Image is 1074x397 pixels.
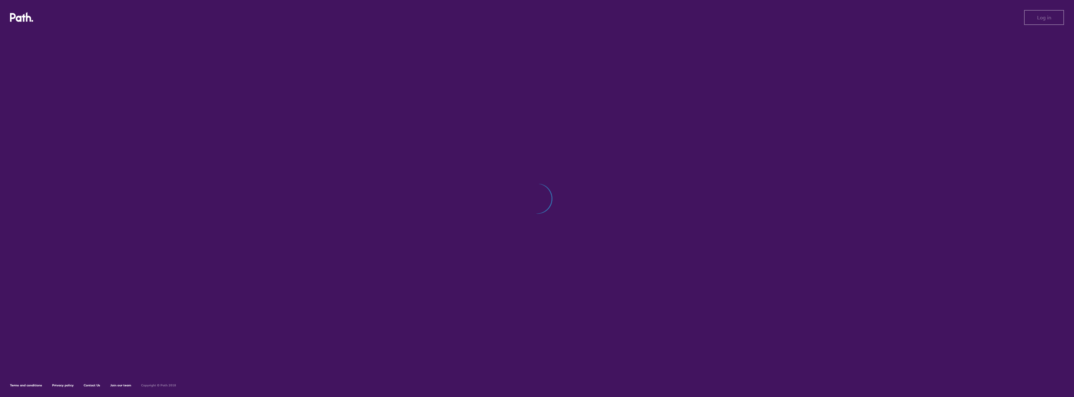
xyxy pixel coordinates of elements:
[110,383,131,387] a: Join our team
[52,383,74,387] a: Privacy policy
[141,384,176,387] h6: Copyright © Path 2018
[1037,15,1051,20] span: Log in
[84,383,100,387] a: Contact Us
[10,383,42,387] a: Terms and conditions
[1024,10,1064,25] button: Log in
